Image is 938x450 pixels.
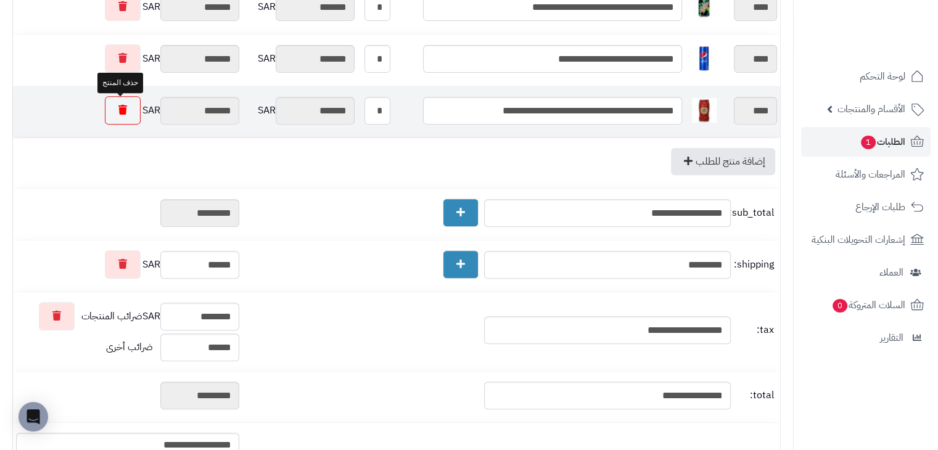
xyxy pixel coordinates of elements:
[801,258,931,287] a: العملاء
[106,340,153,354] span: ضرائب أخرى
[801,160,931,189] a: المراجعات والأسئلة
[837,100,905,118] span: الأقسام والمنتجات
[245,97,355,125] div: SAR
[245,45,355,73] div: SAR
[860,68,905,85] span: لوحة التحكم
[16,302,239,330] div: SAR
[692,46,717,71] img: 1747594376-51AM5ZU19WL._AC_SL1500-40x40.jpg
[801,290,931,320] a: السلات المتروكة0
[801,192,931,222] a: طلبات الإرجاع
[812,231,905,248] span: إشعارات التحويلات البنكية
[19,402,48,432] div: Open Intercom Messenger
[801,62,931,91] a: لوحة التحكم
[861,136,876,149] span: 1
[801,127,931,157] a: الطلبات1
[16,250,239,279] div: SAR
[801,323,931,353] a: التقارير
[16,96,239,125] div: SAR
[855,198,905,216] span: طلبات الإرجاع
[734,258,774,272] span: shipping:
[671,148,775,175] a: إضافة منتج للطلب
[860,133,905,150] span: الطلبات
[97,73,143,93] div: حذف المنتج
[833,299,847,313] span: 0
[692,98,717,123] img: 1747342221-357e96d5-1a8c-45e8-ab5f-1b4e23df-40x40.jpg
[801,225,931,255] a: إشعارات التحويلات البنكية
[734,206,774,220] span: sub_total:
[16,44,239,73] div: SAR
[879,264,903,281] span: العملاء
[880,329,903,346] span: التقارير
[81,309,142,324] span: ضرائب المنتجات
[831,297,905,314] span: السلات المتروكة
[734,388,774,403] span: total:
[734,323,774,337] span: tax:
[836,166,905,183] span: المراجعات والأسئلة
[854,33,926,59] img: logo-2.png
